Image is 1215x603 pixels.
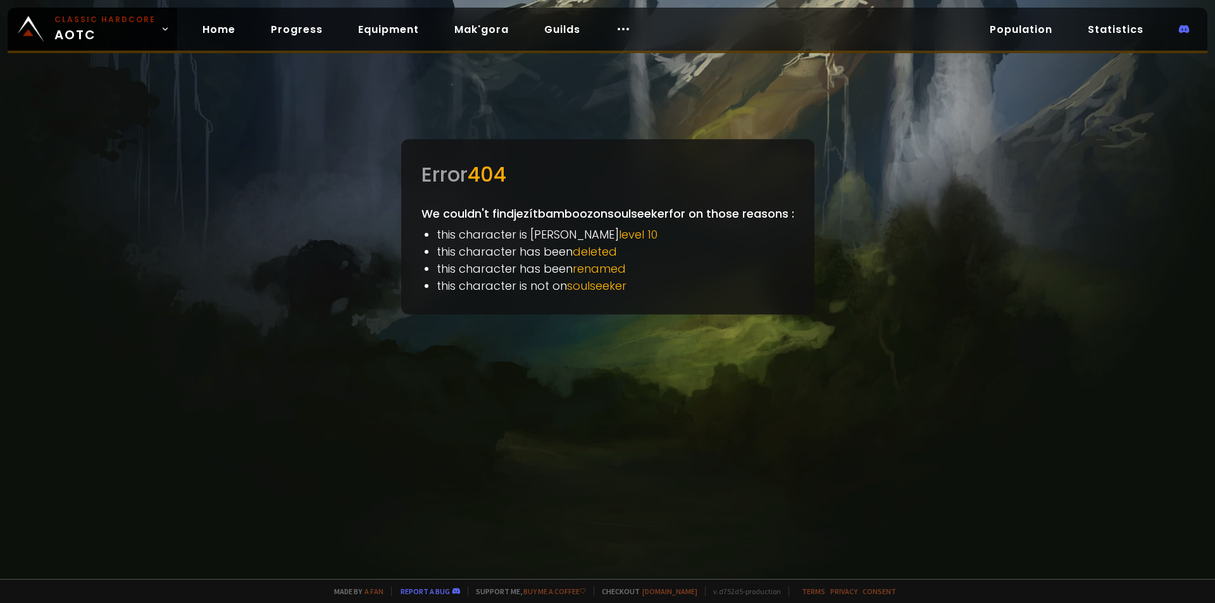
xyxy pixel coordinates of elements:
a: Home [192,16,246,42]
a: Progress [261,16,333,42]
li: this character is [PERSON_NAME] [437,226,794,243]
a: a fan [364,587,383,596]
a: Privacy [830,587,857,596]
span: deleted [573,244,617,259]
a: Mak'gora [444,16,519,42]
a: Equipment [348,16,429,42]
span: Support me, [468,587,586,596]
span: Made by [327,587,383,596]
a: Buy me a coffee [523,587,586,596]
a: Report a bug [401,587,450,596]
div: We couldn't find jezítbambooz on soulseeker for on those reasons : [401,139,814,314]
span: renamed [573,261,626,277]
li: this character is not on [437,277,794,294]
span: level 10 [619,227,657,242]
li: this character has been [437,243,794,260]
span: v. d752d5 - production [705,587,781,596]
a: Guilds [534,16,590,42]
div: Error [421,159,794,190]
a: Terms [802,587,825,596]
a: Classic HardcoreAOTC [8,8,177,51]
span: AOTC [54,14,156,44]
small: Classic Hardcore [54,14,156,25]
a: Population [980,16,1062,42]
a: Statistics [1078,16,1154,42]
li: this character has been [437,260,794,277]
span: 404 [468,160,506,189]
a: [DOMAIN_NAME] [642,587,697,596]
span: Checkout [594,587,697,596]
a: Consent [863,587,896,596]
span: soulseeker [567,278,626,294]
